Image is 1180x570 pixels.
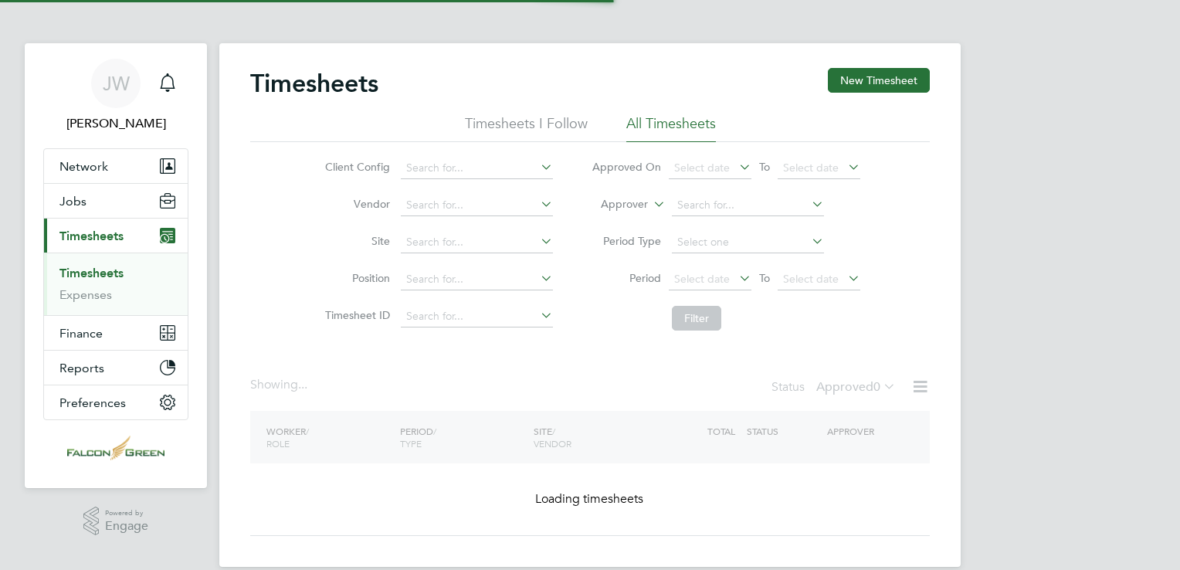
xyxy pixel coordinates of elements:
[578,197,648,212] label: Approver
[59,326,103,341] span: Finance
[754,268,775,288] span: To
[873,379,880,395] span: 0
[783,161,839,175] span: Select date
[83,507,149,536] a: Powered byEngage
[59,159,108,174] span: Network
[67,436,164,460] img: falcongreen-logo-retina.png
[59,266,124,280] a: Timesheets
[43,436,188,460] a: Go to home page
[771,377,899,399] div: Status
[592,234,661,248] label: Period Type
[250,68,378,99] h2: Timesheets
[672,195,824,216] input: Search for...
[401,232,553,253] input: Search for...
[320,308,390,322] label: Timesheet ID
[250,377,310,393] div: Showing
[44,149,188,183] button: Network
[592,271,661,285] label: Period
[59,361,104,375] span: Reports
[674,161,730,175] span: Select date
[59,287,112,302] a: Expenses
[754,157,775,177] span: To
[59,395,126,410] span: Preferences
[592,160,661,174] label: Approved On
[828,68,930,93] button: New Timesheet
[43,59,188,133] a: JW[PERSON_NAME]
[672,232,824,253] input: Select one
[626,114,716,142] li: All Timesheets
[44,253,188,315] div: Timesheets
[401,306,553,327] input: Search for...
[105,507,148,520] span: Powered by
[401,158,553,179] input: Search for...
[44,219,188,253] button: Timesheets
[43,114,188,133] span: John Whyte
[320,234,390,248] label: Site
[816,379,896,395] label: Approved
[298,377,307,392] span: ...
[401,195,553,216] input: Search for...
[672,306,721,331] button: Filter
[465,114,588,142] li: Timesheets I Follow
[783,272,839,286] span: Select date
[59,229,124,243] span: Timesheets
[103,73,130,93] span: JW
[44,316,188,350] button: Finance
[25,43,207,488] nav: Main navigation
[44,351,188,385] button: Reports
[105,520,148,533] span: Engage
[59,194,86,209] span: Jobs
[674,272,730,286] span: Select date
[320,197,390,211] label: Vendor
[320,160,390,174] label: Client Config
[401,269,553,290] input: Search for...
[320,271,390,285] label: Position
[44,184,188,218] button: Jobs
[44,385,188,419] button: Preferences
